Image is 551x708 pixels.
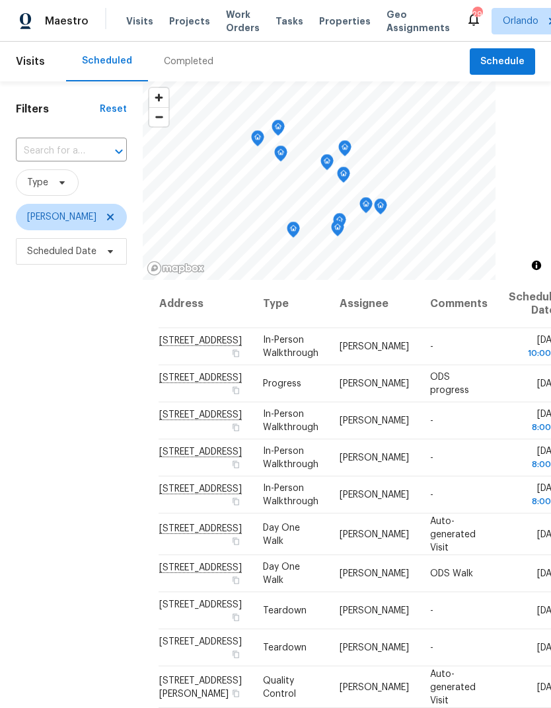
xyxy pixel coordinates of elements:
[340,379,409,388] span: [PERSON_NAME]
[430,453,433,463] span: -
[337,167,350,187] div: Map marker
[159,600,242,609] span: [STREET_ADDRESS]
[430,606,433,615] span: -
[263,484,318,506] span: In-Person Walkthrough
[430,643,433,652] span: -
[272,120,285,140] div: Map marker
[340,453,409,463] span: [PERSON_NAME]
[359,197,373,218] div: Map marker
[230,421,242,433] button: Copy Address
[100,103,127,116] div: Reset
[340,606,409,615] span: [PERSON_NAME]
[430,669,476,705] span: Auto-generated Visit
[149,108,168,126] span: Zoom out
[16,47,45,76] span: Visits
[340,643,409,652] span: [PERSON_NAME]
[27,176,48,189] span: Type
[110,142,128,161] button: Open
[340,490,409,500] span: [PERSON_NAME]
[226,8,260,34] span: Work Orders
[149,107,168,126] button: Zoom out
[263,523,300,545] span: Day One Walk
[430,569,473,578] span: ODS Walk
[45,15,89,28] span: Maestro
[430,490,433,500] span: -
[263,606,307,615] span: Teardown
[263,410,318,432] span: In-Person Walkthrough
[430,342,433,351] span: -
[503,15,538,28] span: Orlando
[320,154,334,175] div: Map marker
[263,643,307,652] span: Teardown
[16,141,90,161] input: Search for an address...
[331,220,344,241] div: Map marker
[230,496,242,508] button: Copy Address
[159,637,242,646] span: [STREET_ADDRESS]
[340,416,409,425] span: [PERSON_NAME]
[230,687,242,699] button: Copy Address
[274,146,287,166] div: Map marker
[230,648,242,660] button: Copy Address
[82,54,132,67] div: Scheduled
[263,676,296,698] span: Quality Control
[420,280,498,328] th: Comments
[230,384,242,396] button: Copy Address
[159,676,242,698] span: [STREET_ADDRESS][PERSON_NAME]
[126,15,153,28] span: Visits
[230,347,242,359] button: Copy Address
[430,373,469,395] span: ODS progress
[230,574,242,586] button: Copy Address
[340,529,409,539] span: [PERSON_NAME]
[329,280,420,328] th: Assignee
[430,416,433,425] span: -
[16,103,100,116] h1: Filters
[338,140,351,161] div: Map marker
[251,130,264,151] div: Map marker
[252,280,329,328] th: Type
[147,261,205,276] a: Mapbox homepage
[263,562,300,585] span: Day One Walk
[529,257,544,273] button: Toggle attribution
[533,258,540,273] span: Toggle attribution
[169,15,210,28] span: Projects
[319,15,371,28] span: Properties
[472,8,482,21] div: 29
[263,379,301,388] span: Progress
[386,8,450,34] span: Geo Assignments
[263,335,318,358] span: In-Person Walkthrough
[275,17,303,26] span: Tasks
[340,569,409,578] span: [PERSON_NAME]
[263,447,318,469] span: In-Person Walkthrough
[340,342,409,351] span: [PERSON_NAME]
[333,213,346,234] div: Map marker
[27,210,96,224] span: [PERSON_NAME]
[159,280,252,328] th: Address
[480,54,525,70] span: Schedule
[143,81,496,280] canvas: Map
[230,459,242,470] button: Copy Address
[287,222,300,242] div: Map marker
[27,245,96,258] span: Scheduled Date
[164,55,213,68] div: Completed
[230,611,242,623] button: Copy Address
[230,535,242,547] button: Copy Address
[149,88,168,107] button: Zoom in
[430,516,476,552] span: Auto-generated Visit
[374,199,387,219] div: Map marker
[470,48,535,75] button: Schedule
[340,682,409,691] span: [PERSON_NAME]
